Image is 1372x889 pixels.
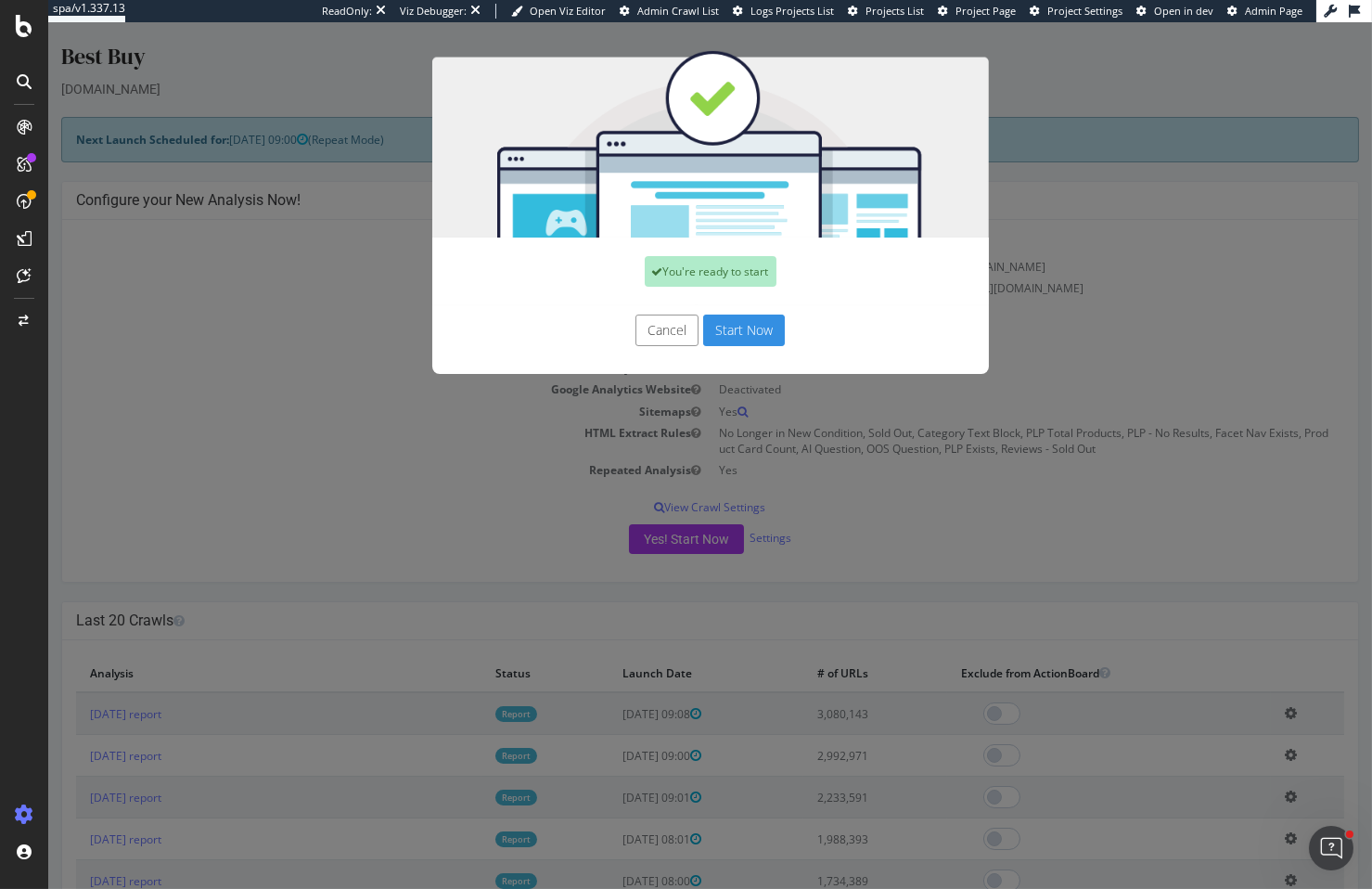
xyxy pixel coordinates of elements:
a: Admin Page [1227,4,1302,19]
div: Viz Debugger: [400,4,467,19]
a: Admin Crawl List [620,4,719,19]
span: Admin Crawl List [637,4,719,18]
div: You're ready to start [596,234,728,264]
button: Start Now [655,292,737,324]
a: Logs Projects List [733,4,834,19]
span: Open Viz Editor [530,4,606,18]
span: Logs Projects List [750,4,834,18]
span: Project Page [955,4,1016,18]
button: Cancel [587,292,650,324]
span: Project Settings [1047,4,1122,18]
span: Projects List [866,4,924,18]
img: You're all set! [384,28,941,215]
span: Open in dev [1154,4,1213,18]
a: Open in dev [1136,4,1213,19]
a: Project Page [938,4,1016,19]
div: ReadOnly: [322,4,372,19]
a: Project Settings [1030,4,1122,19]
iframe: To enrich screen reader interactions, please activate Accessibility in Grammarly extension settings [48,22,1372,889]
a: Projects List [848,4,924,19]
span: Admin Page [1245,4,1302,18]
iframe: Intercom live chat [1309,826,1353,870]
a: Open Viz Editor [511,4,606,19]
